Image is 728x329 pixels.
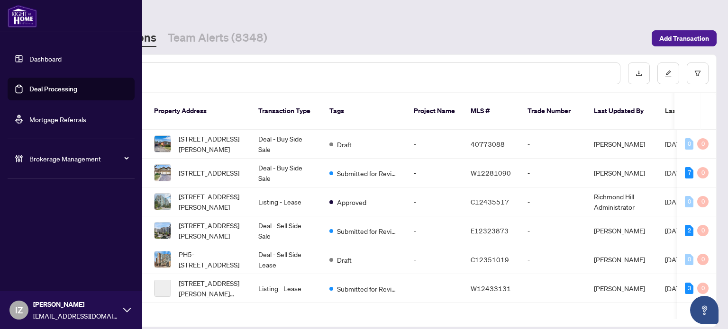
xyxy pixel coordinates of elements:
div: 0 [697,196,709,207]
div: 2 [685,225,693,236]
th: Last Updated By [586,93,657,130]
span: [DATE] [665,284,686,293]
div: 0 [685,254,693,265]
span: [STREET_ADDRESS][PERSON_NAME] [179,133,243,154]
span: Submitted for Review [337,226,399,236]
td: - [406,159,463,187]
td: - [520,245,586,274]
td: Richmond Hill Administrator [586,187,657,216]
img: thumbnail-img [155,194,171,210]
span: [STREET_ADDRESS] [179,168,239,178]
td: [PERSON_NAME] [586,216,657,245]
th: Trade Number [520,93,586,130]
span: Brokerage Management [29,153,128,164]
span: Add Transaction [659,31,709,46]
button: Add Transaction [652,30,717,46]
span: Approved [337,197,366,207]
td: [PERSON_NAME] [586,130,657,159]
a: Team Alerts (8348) [168,30,267,47]
button: filter [687,62,709,84]
span: [DATE] [665,140,686,148]
span: 40773088 [471,140,505,148]
div: 0 [697,167,709,178]
button: edit [657,62,679,84]
td: Listing - Lease [251,274,322,303]
span: filter [694,70,701,77]
span: Draft [337,139,352,150]
td: - [520,187,586,216]
img: thumbnail-img [155,136,171,152]
td: - [406,245,463,274]
div: 0 [697,283,709,294]
div: 0 [685,138,693,150]
button: download [628,62,650,84]
th: Project Name [406,93,463,130]
a: Dashboard [29,54,62,63]
div: 3 [685,283,693,294]
span: Draft [337,255,352,265]
td: - [406,187,463,216]
td: - [520,130,586,159]
td: - [406,274,463,303]
span: [DATE] [665,255,686,264]
span: [EMAIL_ADDRESS][DOMAIN_NAME] [33,311,118,321]
img: thumbnail-img [155,222,171,239]
img: thumbnail-img [155,251,171,267]
span: [DATE] [665,169,686,177]
button: Open asap [690,296,719,324]
span: download [636,70,642,77]
th: Tags [322,93,406,130]
span: C12435517 [471,197,509,206]
span: [DATE] [665,197,686,206]
span: [PERSON_NAME] [33,299,118,310]
div: 0 [697,225,709,236]
th: Transaction Type [251,93,322,130]
td: - [406,130,463,159]
span: [STREET_ADDRESS][PERSON_NAME] [179,191,243,212]
div: 0 [697,138,709,150]
img: logo [8,5,37,27]
td: Deal - Sell Side Lease [251,245,322,274]
span: [DATE] [665,226,686,235]
td: - [520,159,586,187]
td: Deal - Buy Side Sale [251,130,322,159]
span: PH5-[STREET_ADDRESS] [179,249,243,270]
img: thumbnail-img [155,165,171,181]
td: Deal - Buy Side Sale [251,159,322,187]
span: Submitted for Review [337,168,399,178]
div: 0 [685,196,693,207]
div: 0 [697,254,709,265]
span: IZ [15,303,23,317]
a: Deal Processing [29,85,77,93]
span: W12281090 [471,169,511,177]
span: [STREET_ADDRESS][PERSON_NAME] [179,220,243,241]
th: MLS # [463,93,520,130]
td: [PERSON_NAME] [586,245,657,274]
td: Deal - Sell Side Sale [251,216,322,245]
span: C12351019 [471,255,509,264]
span: [STREET_ADDRESS][PERSON_NAME][PERSON_NAME] [179,278,243,299]
div: 7 [685,167,693,178]
span: W12433131 [471,284,511,293]
span: Last Modified Date [665,106,723,116]
span: edit [665,70,672,77]
td: - [406,216,463,245]
td: [PERSON_NAME] [586,274,657,303]
td: [PERSON_NAME] [586,159,657,187]
td: Listing - Lease [251,187,322,216]
span: E12323873 [471,226,509,235]
th: Property Address [146,93,251,130]
a: Mortgage Referrals [29,115,86,124]
td: - [520,274,586,303]
span: Submitted for Review [337,284,399,294]
td: - [520,216,586,245]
